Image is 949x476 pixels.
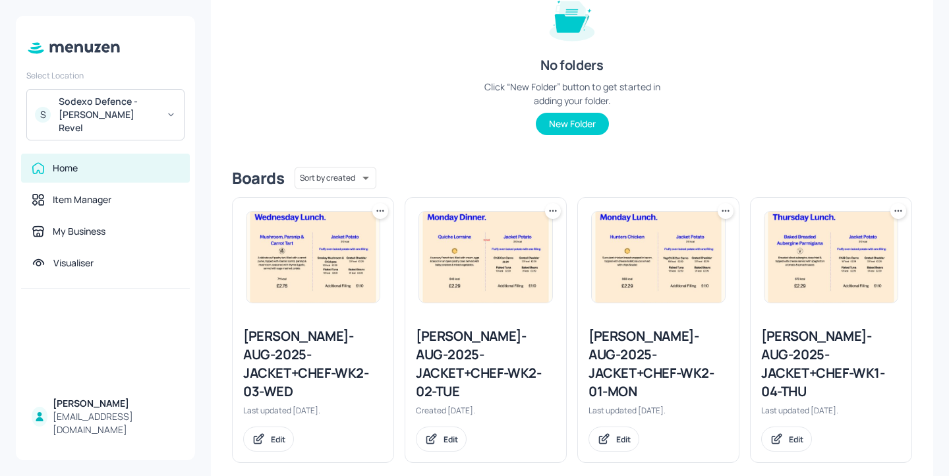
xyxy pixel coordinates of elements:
div: Sort by created [295,165,376,191]
div: [PERSON_NAME]-AUG-2025-JACKET+CHEF-WK1-04-THU [761,327,901,401]
div: Item Manager [53,193,111,206]
button: New Folder [536,113,609,135]
div: Edit [616,434,631,445]
div: Created [DATE]. [416,405,556,416]
div: S [35,107,51,123]
div: [PERSON_NAME] [53,397,179,410]
div: No folders [540,56,603,74]
img: 2025-08-31-1756636571255cbxl4huz8to.jpeg [764,212,898,303]
div: [EMAIL_ADDRESS][DOMAIN_NAME] [53,410,179,436]
div: Select Location [26,70,185,81]
div: Last updated [DATE]. [243,405,383,416]
div: Last updated [DATE]. [761,405,901,416]
div: Sodexo Defence - [PERSON_NAME] Revel [59,95,158,134]
div: Last updated [DATE]. [589,405,728,416]
div: Home [53,162,78,175]
img: 2025-08-31-17566363579180x0y73z8j0h.jpeg [246,212,380,303]
div: Visualiser [53,256,94,270]
div: Boards [232,167,284,189]
div: Click “New Folder” button to get started in adding your folder. [473,80,671,107]
div: [PERSON_NAME]-AUG-2025-JACKET+CHEF-WK2-02-TUE [416,327,556,401]
div: [PERSON_NAME]-AUG-2025-JACKET+CHEF-WK2-03-WED [243,327,383,401]
div: Edit [789,434,803,445]
img: 2025-08-08-1754661249786kaesz8x1cqb.jpeg [419,212,552,303]
div: [PERSON_NAME]-AUG-2025-JACKET+CHEF-WK2-01-MON [589,327,728,401]
img: 2025-08-29-1756485631083ln5tnuvd9.jpeg [592,212,725,303]
div: My Business [53,225,105,238]
div: Edit [444,434,458,445]
div: Edit [271,434,285,445]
